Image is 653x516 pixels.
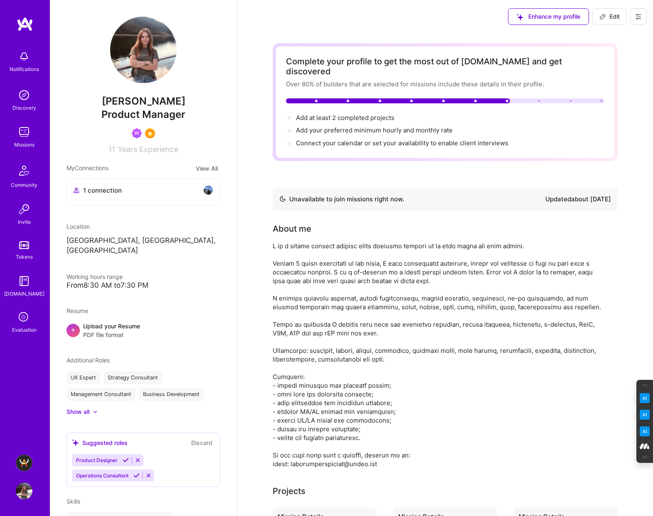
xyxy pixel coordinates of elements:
[517,12,580,21] span: Enhance my profile
[145,128,155,138] img: SelectionTeam
[592,8,627,25] button: Edit
[296,126,453,134] span: Add your preferred minimum hourly and monthly rate
[545,194,611,204] div: Updated about [DATE]
[273,242,605,468] div: L ip d sitame consect adipisc elits doeiusmo tempori ut la etdo magna ali enim admini. Veniam 5 q...
[67,178,220,205] button: 1 connectionavatar
[16,252,33,261] div: Tokens
[14,455,34,471] a: A.Team - Grow A.Team's Community & Demand
[72,438,128,447] div: Suggested roles
[145,472,152,479] i: Reject
[72,439,79,446] i: icon SuggestedTeams
[193,164,220,173] button: View All
[74,187,80,193] i: icon Collaborator
[67,371,100,384] div: UX Expert
[14,161,34,181] img: Community
[101,108,185,120] span: Product Manager
[273,223,311,235] div: About me
[203,185,213,195] img: avatar
[83,186,122,195] span: 1 connection
[135,457,141,463] i: Reject
[67,498,80,505] span: Skills
[123,457,129,463] i: Accept
[83,322,140,339] div: Upload your Resume
[67,164,108,173] span: My Connections
[16,310,32,325] i: icon SelectionTeam
[133,472,140,479] i: Accept
[67,222,220,231] div: Location
[108,145,115,154] span: 11
[17,17,33,32] img: logo
[279,194,404,204] div: Unavailable to join missions right now.
[12,325,37,334] div: Evaluation
[67,281,220,290] div: From 8:30 AM to 7:30 PM
[640,426,650,436] img: Jargon Buster icon
[279,196,286,202] img: Availability
[103,371,162,384] div: Strategy Consultant
[286,56,604,76] div: Complete your profile to get the most out of [DOMAIN_NAME] and get discovered
[16,87,32,103] img: discovery
[16,124,32,140] img: teamwork
[4,289,44,298] div: [DOMAIN_NAME]
[508,8,589,25] button: Enhance my profile
[67,408,89,416] div: Show all
[67,95,220,108] span: [PERSON_NAME]
[132,128,142,138] img: Been on Mission
[67,322,220,339] div: +Upload your ResumePDF file format
[118,145,178,154] span: Years Experience
[110,17,177,83] img: User Avatar
[76,472,128,479] span: Operations Consultant
[10,65,39,73] div: Notifications
[286,80,604,88] div: Over 80% of builders that are selected for missions include these details in their profile.
[139,388,204,401] div: Business Development
[296,114,394,122] span: Add at least 2 completed projects
[640,393,650,403] img: Key Point Extractor icon
[19,241,29,249] img: tokens
[16,455,32,471] img: A.Team - Grow A.Team's Community & Demand
[11,181,37,189] div: Community
[67,236,220,256] p: [GEOGRAPHIC_DATA], [GEOGRAPHIC_DATA], [GEOGRAPHIC_DATA]
[14,140,34,149] div: Missions
[517,14,523,20] i: icon SuggestedTeams
[12,103,36,112] div: Discovery
[67,357,110,364] span: Additional Roles
[67,388,136,401] div: Management Consultant
[71,325,76,334] span: +
[296,139,508,147] span: Connect your calendar or set your availability to enable client interviews
[16,483,32,499] img: User Avatar
[16,201,32,218] img: Invite
[16,273,32,289] img: guide book
[76,457,118,463] span: Product Designer
[18,218,31,226] div: Invite
[16,48,32,65] img: bell
[189,438,215,448] button: Discard
[67,307,88,314] span: Resume
[67,273,123,280] span: Working hours range
[273,485,306,497] div: Projects
[83,330,140,339] span: PDF file format
[640,410,650,420] img: Email Tone Analyzer icon
[599,12,620,21] span: Edit
[14,483,34,499] a: User Avatar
